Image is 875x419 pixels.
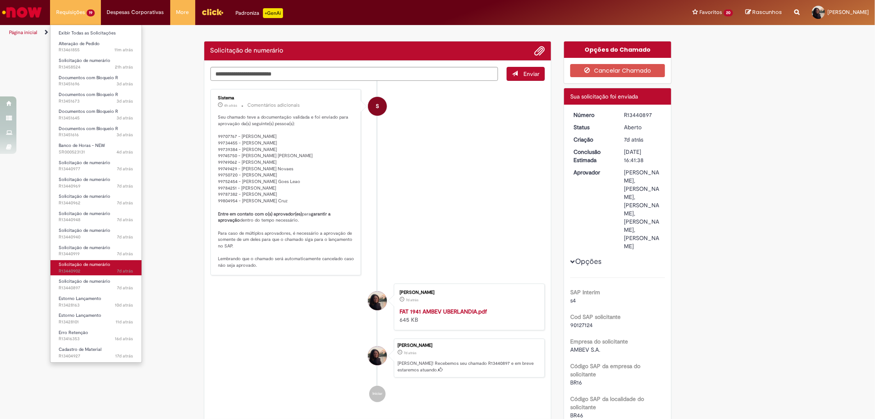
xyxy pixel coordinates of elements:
div: [PERSON_NAME] [400,290,536,295]
a: Aberto R13428163 : Estorno Lançamento [50,294,142,309]
span: R13404927 [59,353,133,359]
span: Favoritos [699,8,722,16]
span: Solicitação de numerário [59,211,110,217]
h2: Solicitação de numerário Histórico de tíquete [210,47,283,55]
b: garantir a aprovação [218,211,332,224]
span: R13416353 [59,336,133,342]
span: 16d atrás [115,336,133,342]
span: R13440902 [59,268,133,275]
dt: Criação [567,135,618,144]
b: Código SAP da empresa do solicitante [570,362,640,378]
dt: Aprovador [567,168,618,176]
time: 29/08/2025 07:57:11 [224,103,238,108]
span: 20 [724,9,733,16]
time: 28/08/2025 15:07:53 [115,64,133,70]
a: Aberto R13440969 : Solicitação de numerário [50,175,142,190]
time: 22/08/2025 16:41:21 [406,298,418,302]
span: 7d atrás [117,183,133,189]
span: 7d atrás [117,166,133,172]
div: System [368,97,387,116]
span: R13461855 [59,47,133,53]
a: Aberto R13404927 : Cadastro de Material [50,345,142,360]
span: [PERSON_NAME] [827,9,869,16]
time: 19/08/2025 11:32:11 [116,319,133,325]
b: Cod SAP solicitante [570,313,621,321]
time: 27/08/2025 10:46:40 [117,132,133,138]
span: Solicitação de numerário [59,261,110,268]
span: R13428101 [59,319,133,325]
b: Código SAP da localidade do solicitante [570,395,644,411]
time: 22/08/2025 16:51:48 [117,217,133,223]
dt: Status [567,123,618,131]
a: Aberto R13440897 : Solicitação de numerário [50,277,142,292]
a: Página inicial [9,29,37,36]
a: Aberto R13451616 : Documentos com Bloqueio R [50,124,142,140]
a: Aberto R13451645 : Documentos com Bloqueio R [50,107,142,122]
span: Documentos com Bloqueio R [59,75,118,81]
a: Aberto R13451696 : Documentos com Bloqueio R [50,73,142,89]
time: 22/08/2025 16:58:16 [117,166,133,172]
time: 22/08/2025 16:47:40 [117,251,133,257]
a: Aberto R13440962 : Solicitação de numerário [50,192,142,207]
span: R13440977 [59,166,133,172]
span: Alteração de Pedido [59,41,100,47]
time: 14/08/2025 09:10:41 [115,336,133,342]
div: Padroniza [236,8,283,18]
button: Adicionar anexos [534,46,545,56]
span: Estorno Lançamento [59,295,101,302]
span: Requisições [56,8,85,16]
div: [PERSON_NAME], [PERSON_NAME], [PERSON_NAME], [PERSON_NAME], [PERSON_NAME] [624,168,662,250]
span: R13451696 [59,81,133,87]
a: Aberto R13440919 : Solicitação de numerário [50,243,142,259]
span: Despesas Corporativas [107,8,164,16]
span: 10d atrás [115,302,133,308]
span: Solicitação de numerário [59,193,110,199]
span: R13440919 [59,251,133,257]
time: 22/08/2025 16:44:21 [117,268,133,274]
span: Documentos com Bloqueio R [59,92,118,98]
div: Sistema [218,96,355,101]
time: 26/08/2025 10:20:21 [117,149,133,155]
span: Solicitação de numerário [59,227,110,234]
span: R13440948 [59,217,133,223]
dt: Número [567,111,618,119]
span: Solicitação de numerário [59,245,110,251]
span: 3d atrás [117,81,133,87]
span: Estorno Lançamento [59,312,101,318]
a: Aberto SR000523131 : Banco de Horas - NEW [50,141,142,156]
span: 11m atrás [115,47,133,53]
span: 7d atrás [624,136,643,143]
time: 22/08/2025 16:41:33 [624,136,643,143]
span: Documentos com Bloqueio R [59,108,118,114]
time: 22/08/2025 16:54:19 [117,200,133,206]
a: Aberto R13451673 : Documentos com Bloqueio R [50,90,142,105]
time: 22/08/2025 16:56:17 [117,183,133,189]
span: Sua solicitação foi enviada [570,93,638,100]
span: 90127124 [570,321,593,329]
span: R13451673 [59,98,133,105]
span: 11d atrás [116,319,133,325]
a: Aberto R13440902 : Solicitação de numerário [50,260,142,275]
a: Exibir Todas as Solicitações [50,29,142,38]
span: 4h atrás [224,103,238,108]
a: Aberto R13428101 : Estorno Lançamento [50,311,142,326]
time: 12/08/2025 16:14:42 [116,353,133,359]
span: 17d atrás [116,353,133,359]
div: R13440897 [624,111,662,119]
span: BR46 [570,412,583,419]
span: Cadastro de Material [59,346,101,353]
p: +GenAi [263,8,283,18]
time: 29/08/2025 11:26:50 [115,47,133,53]
div: [PERSON_NAME] [398,343,540,348]
b: Entre em contato com o(s) aprovador(es) [218,211,302,217]
dt: Conclusão Estimada [567,148,618,164]
button: Cancelar Chamado [570,64,665,77]
span: R13440969 [59,183,133,190]
span: 7d atrás [404,350,416,355]
span: s4 [570,297,576,304]
textarea: Digite sua mensagem aqui... [210,67,498,81]
span: Solicitação de numerário [59,176,110,183]
span: Enviar [523,70,539,78]
a: Aberto R13458524 : Solicitação de numerário [50,56,142,71]
ul: Requisições [50,25,142,363]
